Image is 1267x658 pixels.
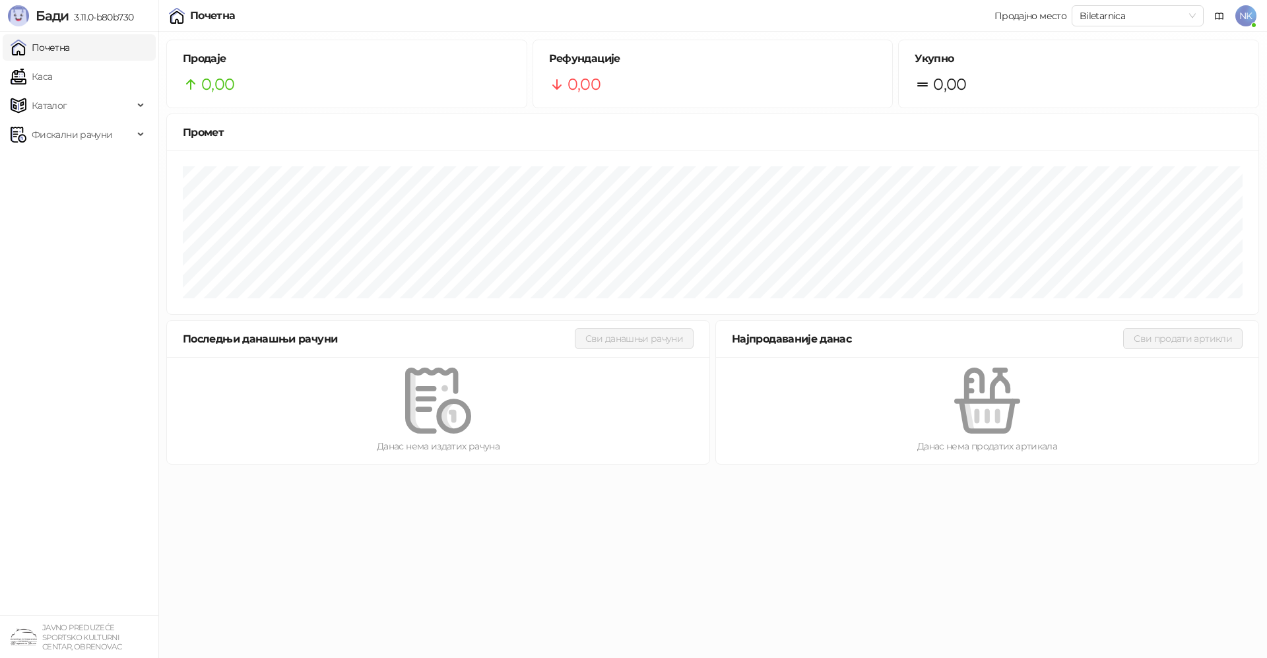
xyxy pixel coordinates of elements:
a: Каса [11,63,52,90]
img: 64x64-companyLogo-4a28e1f8-f217-46d7-badd-69a834a81aaf.png [11,624,37,650]
button: Сви данашњи рачуни [575,328,694,349]
div: Данас нема издатих рачуна [188,439,688,453]
h5: Укупно [915,51,1243,67]
h5: Продаје [183,51,511,67]
div: Почетна [190,11,236,21]
div: Промет [183,124,1243,141]
small: JAVNO PREDUZEĆE SPORTSKO KULTURNI CENTAR, OBRENOVAC [42,623,121,651]
span: Каталог [32,92,67,119]
span: NK [1235,5,1256,26]
span: Фискални рачуни [32,121,112,148]
h5: Рефундације [549,51,877,67]
span: 0,00 [201,72,234,97]
div: Најпродаваније данас [732,331,1123,347]
a: Почетна [11,34,70,61]
img: Logo [8,5,29,26]
button: Сви продати артикли [1123,328,1243,349]
span: Biletarnica [1080,6,1196,26]
span: 0,00 [933,72,966,97]
div: Продајно место [994,11,1066,20]
a: Документација [1209,5,1230,26]
span: 0,00 [568,72,601,97]
div: Последњи данашњи рачуни [183,331,575,347]
div: Данас нема продатих артикала [737,439,1237,453]
span: 3.11.0-b80b730 [69,11,133,23]
span: Бади [36,8,69,24]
